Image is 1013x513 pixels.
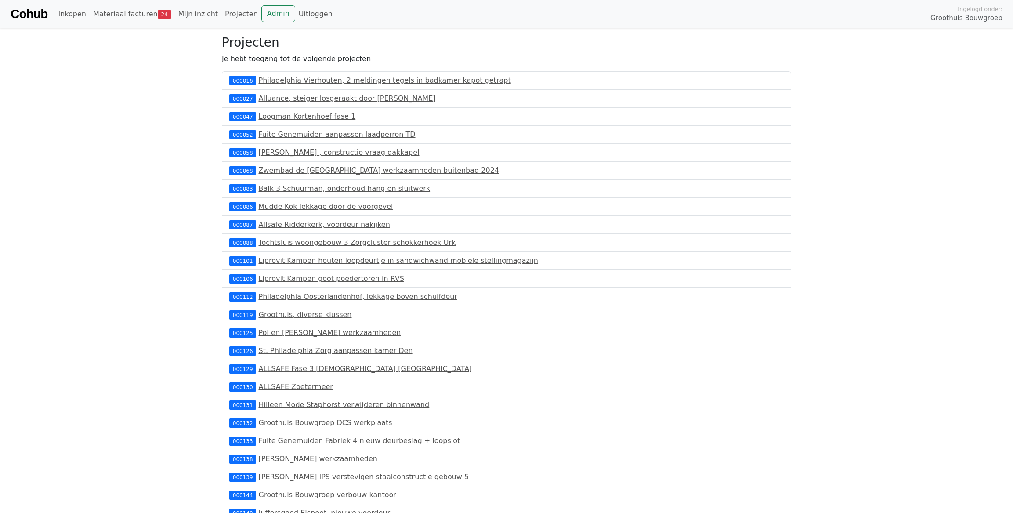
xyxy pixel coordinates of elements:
[259,148,420,156] a: [PERSON_NAME] , constructie vraag dakkapel
[229,364,256,373] div: 000129
[259,184,431,193] a: Balk 3 Schuurman, onderhoud hang en sluitwerk
[11,4,47,25] a: Cohub
[229,112,256,121] div: 000047
[229,220,256,229] div: 000087
[930,13,1002,23] span: Groothuis Bouwgroep
[229,94,256,103] div: 000027
[261,5,295,22] a: Admin
[229,455,256,463] div: 000138
[259,364,472,373] a: ALLSAFE Fase 3 [DEMOGRAPHIC_DATA] [GEOGRAPHIC_DATA]
[229,166,256,175] div: 000068
[295,5,336,23] a: Uitloggen
[229,346,256,355] div: 000126
[259,346,413,355] a: St. Philadelphia Zorg aanpassen kamer Den
[222,54,791,64] p: Je hebt toegang tot de volgende projecten
[259,328,401,337] a: Pol en [PERSON_NAME] werkzaamheden
[259,292,457,301] a: Philadelphia Oosterlandenhof, lekkage boven schuifdeur
[229,202,256,211] div: 000086
[229,418,256,427] div: 000132
[90,5,175,23] a: Materiaal facturen24
[229,382,256,391] div: 000130
[229,328,256,337] div: 000125
[229,76,256,85] div: 000016
[259,238,456,247] a: Tochtsluis woongebouw 3 Zorgcluster schokkerhoek Urk
[259,437,460,445] a: Fuite Genemuiden Fabriek 4 nieuw deurbeslag + loopslot
[958,5,1002,13] span: Ingelogd onder:
[259,382,333,391] a: ALLSAFE Zoetermeer
[229,310,256,319] div: 000119
[259,76,511,84] a: Philadelphia Vierhouten, 2 meldingen tegels in badkamer kapot getrapt
[229,184,256,193] div: 000083
[229,256,256,265] div: 000101
[259,202,393,211] a: Mudde Kok lekkage door de voorgevel
[229,491,256,499] div: 000144
[229,274,256,283] div: 000106
[259,274,404,283] a: Liprovit Kampen goot poedertoren in RVS
[259,400,430,409] a: Hilleen Mode Staphorst verwijderen binnenwand
[229,473,256,481] div: 000139
[259,130,416,138] a: Fuite Genemuiden aanpassen laadperron TD
[259,94,436,102] a: Alluance, steiger losgeraakt door [PERSON_NAME]
[54,5,89,23] a: Inkopen
[259,455,377,463] a: [PERSON_NAME] werkzaamheden
[259,418,392,427] a: Groothuis Bouwgroep DCS werkplaats
[259,310,352,319] a: Groothuis, diverse klussen
[158,10,171,19] span: 24
[229,130,256,139] div: 000052
[259,166,499,175] a: Zwembad de [GEOGRAPHIC_DATA] werkzaamheden buitenbad 2024
[229,292,256,301] div: 000112
[259,491,396,499] a: Groothuis Bouwgroep verbouw kantoor
[222,35,791,50] h3: Projecten
[175,5,222,23] a: Mijn inzicht
[229,238,256,247] div: 000088
[221,5,261,23] a: Projecten
[259,473,469,481] a: [PERSON_NAME] IPS verstevigen staalconstructie gebouw 5
[259,112,356,120] a: Loogman Kortenhoef fase 1
[259,256,539,265] a: Liprovit Kampen houten loopdeurtje in sandwichwand mobiele stellingmagazijn
[229,437,256,445] div: 000133
[229,400,256,409] div: 000131
[229,148,256,157] div: 000058
[259,220,390,229] a: Allsafe Ridderkerk, voordeur nakijken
